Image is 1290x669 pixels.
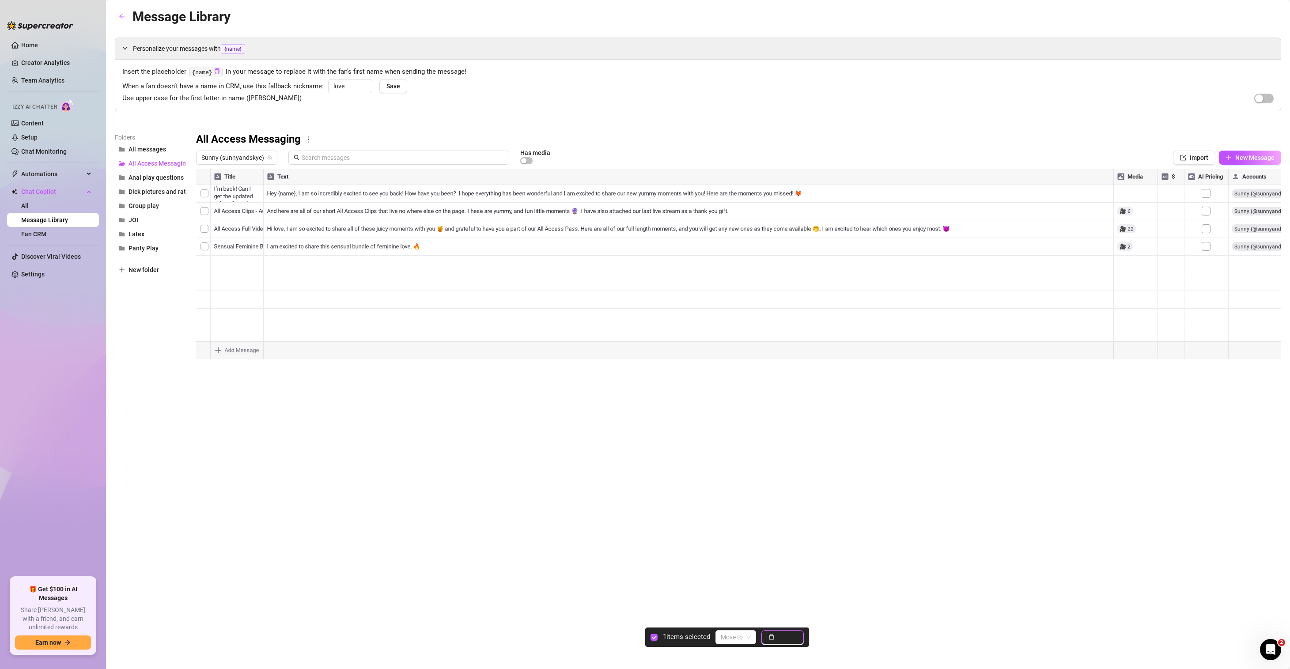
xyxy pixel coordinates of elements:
[221,44,245,54] span: {name}
[35,639,61,646] span: Earn now
[115,185,185,199] button: Dick pictures and ratings
[129,146,166,153] span: All messages
[267,155,272,160] span: team
[115,142,185,156] button: All messages
[129,160,189,167] span: All Access Messaging
[663,632,710,643] article: 1 items selected
[304,136,312,144] span: more
[21,185,84,199] span: Chat Copilot
[115,199,185,213] button: Group play
[386,83,400,90] span: Save
[21,56,92,70] a: Creator Analytics
[21,42,38,49] a: Home
[1260,639,1281,660] iframe: Intercom live chat
[129,174,184,181] span: Anal play questions
[119,174,125,181] span: folder
[379,79,407,93] button: Save
[115,170,185,185] button: Anal play questions
[115,213,185,227] button: JOI
[12,103,57,111] span: Izzy AI Chatter
[7,21,73,30] img: logo-BBDzfeDw.svg
[21,253,81,260] a: Discover Viral Videos
[115,132,185,142] article: Folders
[119,13,125,19] span: arrow-left
[119,189,125,195] span: folder
[119,245,125,251] span: folder
[21,271,45,278] a: Settings
[119,217,125,223] span: folder
[21,231,46,238] a: Fan CRM
[768,634,775,640] span: delete
[196,132,301,147] h3: All Access Messaging
[1180,155,1186,161] span: import
[1226,155,1232,161] span: plus
[61,99,74,112] img: AI Chatter
[15,585,91,602] span: 🎁 Get $100 in AI Messages
[214,68,220,74] span: copy
[129,202,159,209] span: Group play
[11,189,17,195] img: Chat Copilot
[115,227,185,241] button: Latex
[119,267,125,273] span: plus
[119,203,125,209] span: folder
[21,120,44,127] a: Content
[64,639,71,646] span: arrow-right
[15,635,91,650] button: Earn nowarrow-right
[1219,151,1281,165] button: New Message
[115,38,1281,59] div: Personalize your messages with{name}
[1173,151,1215,165] button: Import
[115,241,185,255] button: Panty Play
[21,167,84,181] span: Automations
[122,67,1274,77] span: Insert the placeholder in your message to replace it with the fan’s first name when sending the m...
[201,151,272,164] span: Sunny (sunnyandskye)
[122,81,324,92] span: When a fan doesn’t have a name in CRM, use this fallback nickname:
[761,630,804,644] button: Delete
[21,202,29,209] a: All
[302,153,504,163] input: Search messages
[21,134,38,141] a: Setup
[129,216,138,223] span: JOI
[122,93,302,104] span: Use upper case for the first letter in name ([PERSON_NAME])
[21,148,67,155] a: Chat Monitoring
[119,160,125,166] span: folder-open
[294,155,300,161] span: search
[122,45,128,51] span: expanded
[129,231,144,238] span: Latex
[129,245,159,252] span: Panty Play
[115,263,185,277] button: New folder
[1190,154,1208,161] span: Import
[21,77,64,84] a: Team Analytics
[11,170,19,178] span: thunderbolt
[1278,639,1285,646] span: 2
[21,216,68,223] a: Message Library
[520,150,550,155] article: Has media
[1235,154,1275,161] span: New Message
[15,606,91,632] span: Share [PERSON_NAME] with a friend, and earn unlimited rewards
[133,44,1274,54] span: Personalize your messages with
[115,156,185,170] button: All Access Messaging
[129,266,159,273] span: New folder
[129,188,198,195] span: Dick pictures and ratings
[214,68,220,75] button: Click to Copy
[132,6,231,27] article: Message Library
[119,231,125,237] span: folder
[119,146,125,152] span: folder
[189,68,223,77] code: {name}
[778,634,797,641] span: Delete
